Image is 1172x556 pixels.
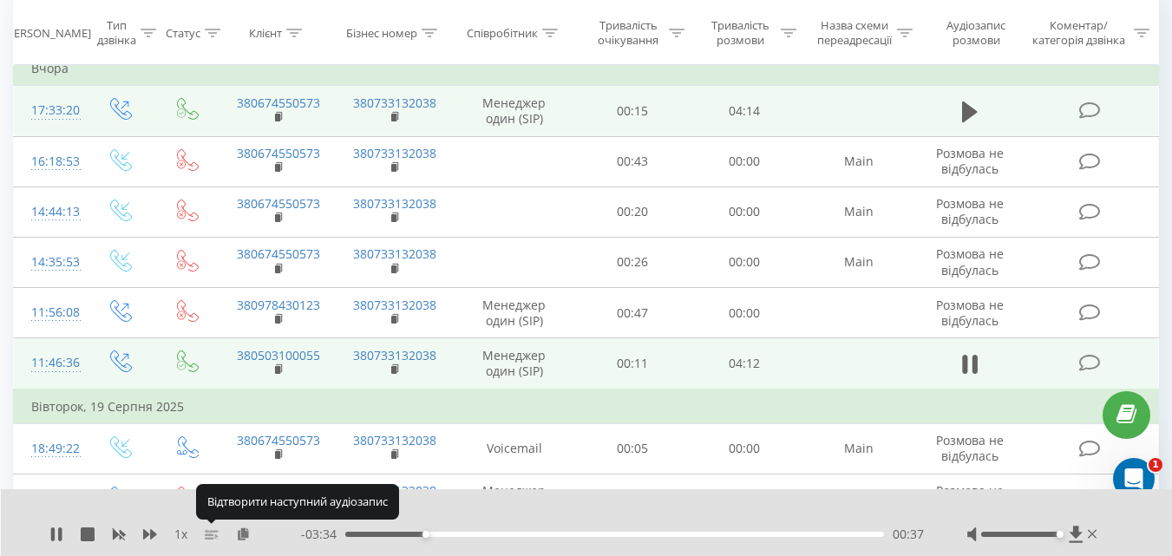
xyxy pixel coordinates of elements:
td: Main [801,237,917,287]
div: 14:44:13 [31,195,68,229]
a: 380503100055 [237,347,320,363]
div: Клієнт [249,25,282,40]
a: 380733132038 [353,297,436,313]
div: [PERSON_NAME] [3,25,91,40]
a: 380978430123 [237,297,320,313]
span: Розмова не відбулась [936,482,1004,514]
a: 380674550573 [237,432,320,448]
div: 18:42:04 [31,482,68,516]
div: Аудіозапис розмови [933,18,1020,48]
td: 04:14 [689,86,801,136]
div: Співробітник [467,25,538,40]
a: 380733132038 [353,347,436,363]
span: 1 [1149,458,1162,472]
div: Тривалість розмови [704,18,776,48]
span: Розмова не відбулась [936,195,1004,227]
td: 00:11 [577,338,689,389]
span: - 03:34 [301,526,345,543]
div: Accessibility label [422,531,429,538]
div: 17:33:20 [31,94,68,128]
td: 00:26 [577,237,689,287]
div: 18:49:22 [31,432,68,466]
a: 380733132038 [353,432,436,448]
td: Main [801,423,917,474]
td: 00:00 [689,237,801,287]
div: Тип дзвінка [97,18,136,48]
a: 380733132038 [353,195,436,212]
span: Розмова не відбулась [936,145,1004,177]
td: Main [801,186,917,237]
a: 380733132038 [353,145,436,161]
div: Бізнес номер [346,25,417,40]
td: 00:00 [689,186,801,237]
td: Менеджер один (SIP) [452,288,577,338]
div: 16:18:53 [31,145,68,179]
td: 00:00 [689,136,801,186]
div: Статус [166,25,200,40]
span: 1 x [174,526,187,543]
div: Відтворити наступний аудіозапис [196,484,399,519]
td: Main [801,136,917,186]
td: Вчора [14,51,1159,86]
td: Вівторок, 19 Серпня 2025 [14,389,1159,424]
td: 00:00 [689,423,801,474]
span: Розмова не відбулась [936,245,1004,278]
td: Менеджер один (SIP) [452,338,577,389]
span: Розмова не відбулась [936,432,1004,464]
td: 00:43 [577,136,689,186]
td: Менеджер один (SIP) [452,474,577,524]
a: 380674550573 [237,145,320,161]
td: Менеджер один (SIP) [452,86,577,136]
td: 00:15 [577,86,689,136]
a: 380674550573 [237,245,320,262]
span: Розмова не відбулась [936,297,1004,329]
div: 11:46:36 [31,346,68,380]
span: 00:37 [893,526,924,543]
div: 11:56:08 [31,296,68,330]
td: Voicemail [452,423,577,474]
a: 0966034010 [243,482,312,499]
div: 14:35:53 [31,245,68,279]
a: 380674550573 [237,195,320,212]
td: 00:00 [689,288,801,338]
td: 00:00 [577,474,689,524]
a: 380674550573 [237,95,320,111]
td: 00:05 [577,423,689,474]
a: 380733132038 [353,95,436,111]
div: Тривалість очікування [593,18,665,48]
td: 00:20 [577,186,689,237]
a: 380733132038 [353,245,436,262]
a: 380733132038 [353,482,436,499]
div: Назва схеми переадресації [816,18,893,48]
td: 00:47 [577,288,689,338]
div: Accessibility label [1057,531,1064,538]
div: Коментар/категорія дзвінка [1028,18,1129,48]
td: 00:00 [689,474,801,524]
iframe: Intercom live chat [1113,458,1155,500]
td: 04:12 [689,338,801,389]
